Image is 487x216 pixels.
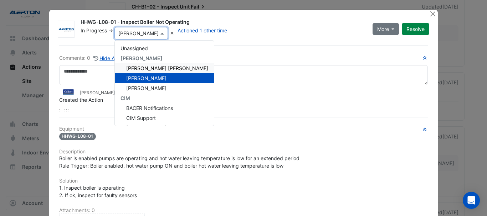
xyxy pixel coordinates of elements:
span: In Progress [81,27,107,33]
span: Unassigned [121,45,148,51]
h6: Description [59,149,428,155]
span: [PERSON_NAME] [126,85,166,91]
button: Hide Activity [93,54,130,62]
h6: Attachments: 0 [59,207,428,214]
small: [PERSON_NAME] - [80,90,132,96]
span: -> [108,27,113,33]
a: Actioned 1 other time [178,27,227,33]
span: Boiler is enabled pumps are operating and hot water leaving temperature is low for an extended pe... [59,155,299,169]
img: Alerton [58,26,75,33]
button: Close [429,10,436,17]
span: CIM Support [126,115,156,121]
span: [PERSON_NAME] [126,125,166,131]
span: HHWG-L08-01 [59,133,96,140]
span: Created the Action [59,97,103,103]
img: Colliers Capitaland [59,88,77,96]
span: More [377,25,389,33]
button: More [373,23,399,35]
div: Open Intercom Messenger [463,192,480,209]
ng-dropdown-panel: Options list [114,40,214,126]
span: [PERSON_NAME] [126,75,166,81]
button: Resolve [402,23,429,35]
h6: Solution [59,178,428,184]
span: CIM [121,95,130,101]
span: BACER Notifications [126,105,173,111]
div: HHWG-L08-01 - Inspect Boiler Not Operating [81,19,364,27]
span: 1. Inspect boiler is operating 2. If ok, inspect for faulty sensors [59,185,137,198]
h6: Equipment [59,126,428,132]
span: [PERSON_NAME] [121,55,163,61]
div: Comments: 0 [59,54,130,62]
span: [PERSON_NAME] [PERSON_NAME] [126,65,208,71]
